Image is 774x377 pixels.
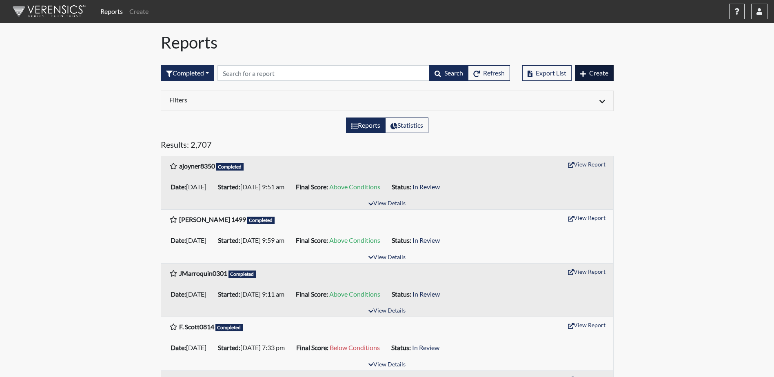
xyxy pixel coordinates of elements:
li: [DATE] 7:33 pm [215,341,293,354]
b: Final Score: [296,183,328,191]
b: F. Scott0814 [179,323,214,330]
b: Started: [218,290,240,298]
b: Started: [218,344,240,351]
b: Date: [171,183,186,191]
span: In Review [412,344,439,351]
li: [DATE] 9:11 am [215,288,293,301]
button: View Report [564,158,609,171]
span: Create [589,69,608,77]
b: Final Score: [296,344,328,351]
h6: Filters [169,96,381,104]
h5: Results: 2,707 [161,140,614,153]
li: [DATE] 9:59 am [215,234,293,247]
span: Completed [216,163,244,171]
span: Completed [215,324,243,331]
button: View Report [564,319,609,331]
span: Below Conditions [330,344,380,351]
b: ajoyner8350 [179,162,215,170]
b: Status: [391,344,411,351]
b: Started: [218,183,240,191]
button: Search [429,65,468,81]
button: View Report [564,211,609,224]
b: Status: [392,236,411,244]
button: View Details [365,198,409,209]
b: Date: [171,344,186,351]
div: Filter by interview status [161,65,214,81]
li: [DATE] 9:51 am [215,180,293,193]
b: JMarroquin0301 [179,269,227,277]
button: View Details [365,252,409,263]
li: [DATE] [167,234,215,247]
a: Reports [97,3,126,20]
label: View the list of reports [346,118,386,133]
b: Date: [171,236,186,244]
b: Status: [392,290,411,298]
a: Create [126,3,152,20]
span: In Review [413,236,440,244]
h1: Reports [161,33,614,52]
b: Final Score: [296,236,328,244]
span: Completed [247,217,275,224]
button: View Details [365,306,409,317]
button: Refresh [468,65,510,81]
b: Date: [171,290,186,298]
span: Above Conditions [329,183,380,191]
span: Export List [536,69,566,77]
b: Status: [392,183,411,191]
span: Search [444,69,463,77]
span: In Review [413,183,440,191]
span: Above Conditions [329,290,380,298]
div: Click to expand/collapse filters [163,96,611,106]
b: Final Score: [296,290,328,298]
button: View Details [365,359,409,370]
button: Completed [161,65,214,81]
span: Completed [228,271,256,278]
label: View statistics about completed interviews [385,118,428,133]
span: Above Conditions [329,236,380,244]
button: View Report [564,265,609,278]
input: Search by Registration ID, Interview Number, or Investigation Name. [217,65,430,81]
span: In Review [413,290,440,298]
li: [DATE] [167,341,215,354]
li: [DATE] [167,288,215,301]
span: Refresh [483,69,505,77]
button: Export List [522,65,572,81]
li: [DATE] [167,180,215,193]
b: [PERSON_NAME] 1499 [179,215,246,223]
b: Started: [218,236,240,244]
button: Create [575,65,614,81]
